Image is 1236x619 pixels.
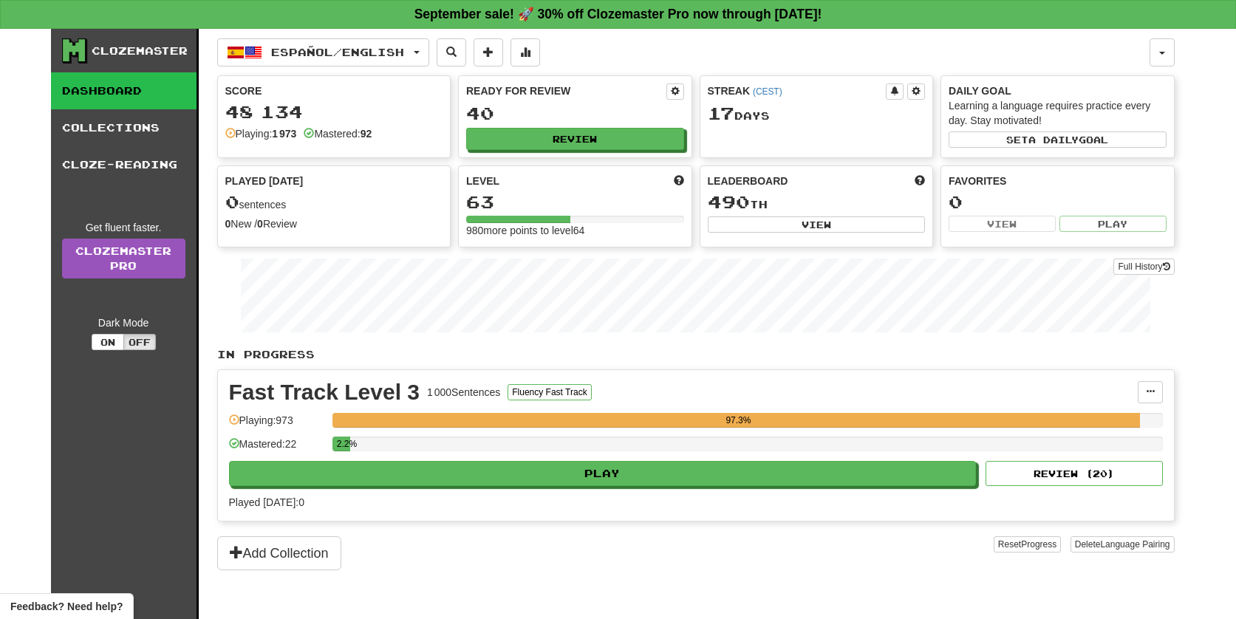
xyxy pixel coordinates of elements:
[51,109,197,146] a: Collections
[225,103,443,121] div: 48 134
[674,174,684,188] span: Score more points to level up
[229,496,304,508] span: Played [DATE]: 0
[511,38,540,66] button: More stats
[271,46,404,58] span: Español / English
[708,216,926,233] button: View
[1071,536,1175,553] button: DeleteLanguage Pairing
[949,174,1167,188] div: Favorites
[62,315,185,330] div: Dark Mode
[92,334,124,350] button: On
[225,193,443,212] div: sentences
[1021,539,1056,550] span: Progress
[229,413,325,437] div: Playing: 973
[217,536,341,570] button: Add Collection
[225,174,304,188] span: Played [DATE]
[337,437,350,451] div: 2.2%
[949,216,1056,232] button: View
[915,174,925,188] span: This week in points, UTC
[466,193,684,211] div: 63
[708,103,734,123] span: 17
[217,347,1175,362] p: In Progress
[229,437,325,461] div: Mastered: 22
[1100,539,1170,550] span: Language Pairing
[225,191,239,212] span: 0
[986,461,1163,486] button: Review (20)
[466,128,684,150] button: Review
[51,72,197,109] a: Dashboard
[508,384,591,400] button: Fluency Fast Track
[949,193,1167,211] div: 0
[229,461,977,486] button: Play
[466,174,499,188] span: Level
[949,83,1167,98] div: Daily Goal
[272,128,296,140] strong: 1 973
[1113,259,1174,275] button: Full History
[304,126,372,141] div: Mastered:
[994,536,1061,553] button: ResetProgress
[1028,134,1079,145] span: a daily
[708,83,887,98] div: Streak
[466,104,684,123] div: 40
[10,599,123,614] span: Open feedback widget
[708,191,750,212] span: 490
[753,86,782,97] a: (CEST)
[225,218,231,230] strong: 0
[257,218,263,230] strong: 0
[1059,216,1167,232] button: Play
[123,334,156,350] button: Off
[92,44,188,58] div: Clozemaster
[708,174,788,188] span: Leaderboard
[62,239,185,278] a: ClozemasterPro
[229,381,420,403] div: Fast Track Level 3
[708,104,926,123] div: Day s
[466,223,684,238] div: 980 more points to level 64
[225,126,297,141] div: Playing:
[474,38,503,66] button: Add sentence to collection
[427,385,500,400] div: 1 000 Sentences
[225,216,443,231] div: New / Review
[337,413,1140,428] div: 97.3%
[217,38,429,66] button: Español/English
[708,193,926,212] div: th
[414,7,822,21] strong: September sale! 🚀 30% off Clozemaster Pro now through [DATE]!
[466,83,666,98] div: Ready for Review
[51,146,197,183] a: Cloze-Reading
[949,98,1167,128] div: Learning a language requires practice every day. Stay motivated!
[62,220,185,235] div: Get fluent faster.
[361,128,372,140] strong: 92
[437,38,466,66] button: Search sentences
[949,131,1167,148] button: Seta dailygoal
[225,83,443,98] div: Score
